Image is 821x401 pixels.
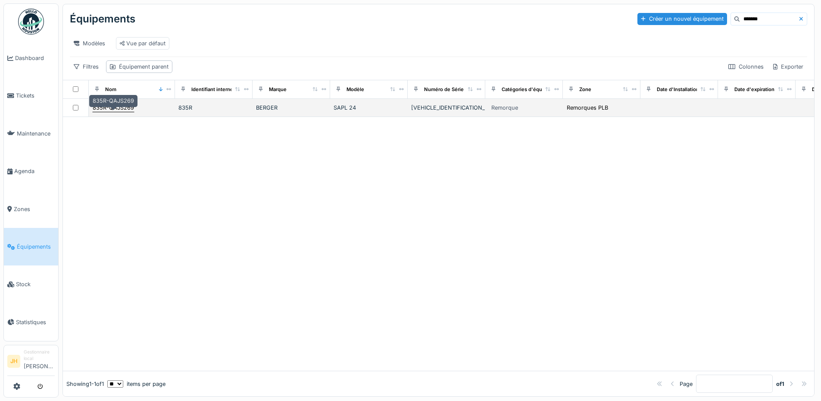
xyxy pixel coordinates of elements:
div: Équipements [70,8,135,30]
span: Stock [16,280,55,288]
a: Équipements [4,228,58,265]
div: Remorque [491,104,518,112]
div: Identifiant interne [191,86,233,93]
span: Zones [14,205,55,213]
div: Date d'expiration [734,86,774,93]
div: Page [680,380,693,388]
a: Zones [4,190,58,228]
a: Tickets [4,77,58,114]
div: Showing 1 - 1 of 1 [66,380,104,388]
li: JH [7,355,20,368]
strong: of 1 [776,380,784,388]
div: Gestionnaire local [24,349,55,362]
div: BERGER [256,104,327,112]
div: Exporter [769,60,807,73]
span: Dashboard [15,54,55,62]
div: Marque [269,86,287,93]
a: Maintenance [4,115,58,152]
div: Équipement parent [119,63,169,71]
a: JH Gestionnaire local[PERSON_NAME] [7,349,55,376]
div: Vue par défaut [120,39,165,47]
li: [PERSON_NAME] [24,349,55,374]
div: Filtres [70,60,103,73]
a: Statistiques [4,303,58,341]
div: 835R-QAJS269 [89,95,137,107]
span: Équipements [17,243,55,251]
div: SAPL 24 [334,104,404,112]
div: 835R-QAJS269 [93,104,134,112]
span: Statistiques [16,318,55,326]
a: Agenda [4,152,58,190]
div: [VEHICLE_IDENTIFICATION_NUMBER] [411,104,482,112]
div: Modèles [70,37,109,50]
span: Agenda [14,167,55,175]
span: Maintenance [17,129,55,138]
div: 835R [178,104,249,112]
div: Catégories d'équipement [502,86,562,93]
div: Zone [579,86,591,93]
div: Remorques PLB [567,104,608,112]
a: Dashboard [4,39,58,77]
div: items per page [107,380,165,388]
a: Stock [4,265,58,303]
div: Créer un nouvel équipement [637,13,727,25]
div: Colonnes [724,60,768,73]
span: Tickets [16,92,55,100]
div: Date d'Installation [657,86,699,93]
div: Nom [105,86,116,93]
img: Badge_color-CXgf-gQk.svg [18,9,44,35]
div: Modèle [347,86,364,93]
div: Numéro de Série [424,86,464,93]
